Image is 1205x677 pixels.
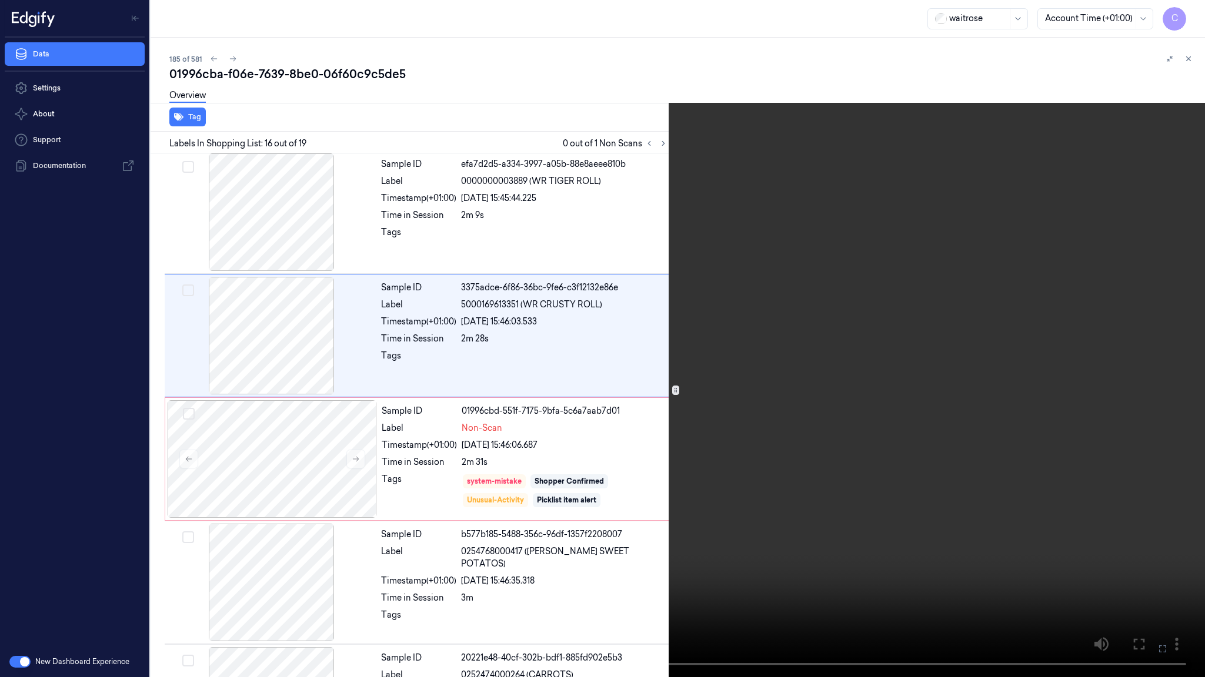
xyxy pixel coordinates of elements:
button: Select row [182,161,194,173]
div: Sample ID [381,652,456,664]
a: Settings [5,76,145,100]
span: 0254768000417 ([PERSON_NAME] SWEET POTATOS) [461,545,668,570]
div: Tags [381,226,456,245]
div: Sample ID [381,281,456,294]
div: [DATE] 15:46:03.533 [461,316,668,328]
button: Tag [169,108,206,126]
button: Select row [182,284,194,296]
div: b577b185-5488-356c-96df-1357f2208007 [461,528,668,541]
div: Sample ID [381,158,456,170]
a: Documentation [5,154,145,177]
div: Tags [381,350,456,368]
div: 01996cbd-551f-7175-9bfa-5c6a7aab7d01 [462,405,667,417]
div: 3m [461,592,668,604]
div: [DATE] 15:46:35.318 [461,575,668,587]
div: Shopper Confirmed [535,476,604,487]
button: About [5,102,145,126]
div: efa7d2d5-a334-3997-a05b-88e8aeee810b [461,158,668,170]
button: Select row [182,655,194,666]
a: Data [5,42,145,66]
div: Sample ID [382,405,457,417]
div: Time in Session [381,592,456,604]
span: 5000169613351 (WR CRUSTY ROLL) [461,299,602,311]
div: 2m 9s [461,209,668,222]
div: Label [382,422,457,434]
div: Label [381,299,456,311]
div: Unusual-Activity [467,495,524,505]
div: [DATE] 15:45:44.225 [461,192,668,205]
div: Timestamp (+01:00) [381,575,456,587]
div: system-mistake [467,476,522,487]
div: Sample ID [381,528,456,541]
div: Picklist item alert [537,495,596,505]
div: Tags [381,609,456,628]
div: [DATE] 15:46:06.687 [462,439,667,451]
span: 0 out of 1 Non Scans [563,136,670,150]
div: 01996cba-f06e-7639-8be0-06f60c9c5de5 [169,66,1196,82]
button: Select row [182,531,194,543]
button: Toggle Navigation [126,9,145,28]
span: Non-Scan [462,422,502,434]
button: C [1163,7,1186,31]
span: 185 of 581 [169,54,202,64]
a: Support [5,128,145,152]
div: Timestamp (+01:00) [381,316,456,328]
div: Time in Session [381,209,456,222]
div: Label [381,175,456,187]
a: Overview [169,89,206,103]
div: 20221e48-40cf-302b-bdf1-885fd902e5b3 [461,652,668,664]
div: Time in Session [382,456,457,468]
div: Timestamp (+01:00) [382,439,457,451]
div: 2m 31s [462,456,667,468]
div: 3375adce-6f86-36bc-9fe6-c3f12132e86e [461,281,668,294]
span: 0000000003889 (WR TIGER ROLL) [461,175,601,187]
div: 2m 28s [461,333,668,345]
div: Timestamp (+01:00) [381,192,456,205]
span: Labels In Shopping List: 16 out of 19 [169,138,306,150]
button: Select row [183,408,195,420]
div: Tags [382,473,457,508]
div: Time in Session [381,333,456,345]
div: Label [381,545,456,570]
